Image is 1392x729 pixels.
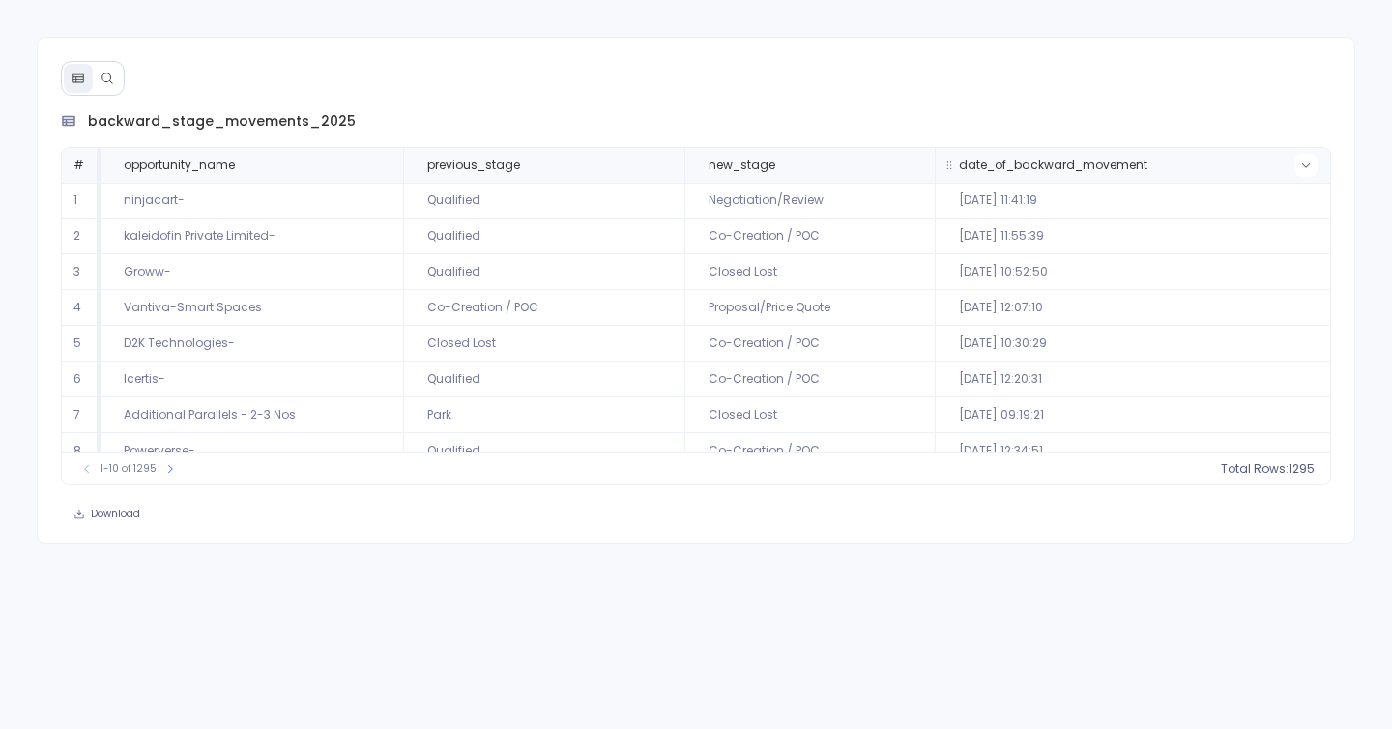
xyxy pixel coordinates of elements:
td: D2K Technologies- [101,326,403,362]
td: Qualified [403,433,684,469]
td: [DATE] 10:30:29 [935,326,1330,362]
td: Qualified [403,183,684,219]
td: [DATE] 12:20:31 [935,362,1330,397]
td: Closed Lost [684,254,936,290]
td: Co-Creation / POC [403,290,684,326]
td: Co-Creation / POC [684,433,936,469]
td: 2 [62,219,101,254]
td: 3 [62,254,101,290]
td: Co-Creation / POC [684,326,936,362]
td: Qualified [403,362,684,397]
td: Powerverse- [101,433,403,469]
td: [DATE] 12:34:51 [935,433,1330,469]
td: 1 [62,183,101,219]
span: new_stage [709,158,775,173]
td: [DATE] 10:52:50 [935,254,1330,290]
span: date_of_backward_movement [959,158,1147,173]
td: Qualified [403,254,684,290]
td: [DATE] 11:41:19 [935,183,1330,219]
td: Closed Lost [684,397,936,433]
td: Icertis- [101,362,403,397]
td: Vantiva-Smart Spaces [101,290,403,326]
td: 6 [62,362,101,397]
td: Proposal/Price Quote [684,290,936,326]
span: 1295 [1289,461,1315,477]
span: # [73,157,84,173]
span: opportunity_name [124,158,235,173]
span: previous_stage [427,158,520,173]
td: Qualified [403,219,684,254]
span: 1-10 of 1295 [101,461,157,477]
td: kaleidofin Private Limited- [101,219,403,254]
td: ninjacart- [101,183,403,219]
button: Download [61,501,153,528]
td: Closed Lost [403,326,684,362]
td: 7 [62,397,101,433]
td: 5 [62,326,101,362]
td: [DATE] 09:19:21 [935,397,1330,433]
td: Co-Creation / POC [684,362,936,397]
td: 8 [62,433,101,469]
span: Total Rows: [1221,461,1289,477]
td: Negotiation/Review [684,183,936,219]
td: Groww- [101,254,403,290]
td: [DATE] 11:55:39 [935,219,1330,254]
td: Park [403,397,684,433]
td: [DATE] 12:07:10 [935,290,1330,326]
td: Additional Parallels - 2-3 Nos [101,397,403,433]
span: Download [91,508,140,521]
td: Co-Creation / POC [684,219,936,254]
span: backward_stage_movements_2025 [88,111,356,131]
td: 4 [62,290,101,326]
